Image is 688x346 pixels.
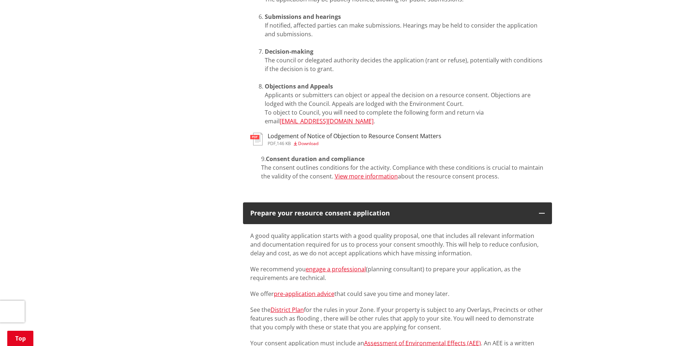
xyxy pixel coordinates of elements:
span: Download [298,140,318,147]
a: engage a professional [306,265,366,273]
div: , [268,141,441,146]
span: pdf [268,140,276,147]
span: The consent outlines conditions for the activity. Compliance with these conditions is crucial to ... [261,164,543,180]
a: View more information [335,172,398,180]
li: Applicants or submitters can object or appeal the decision on a resource consent. Objections are ... [265,82,545,125]
p: We recommend you (planning consultant) to prepare your application, as the requirements are techn... [250,265,545,282]
strong: Objections and Appeals [265,82,333,90]
button: Prepare your resource consent application [243,202,552,224]
span: . [374,117,375,125]
iframe: Messenger Launcher [655,316,681,342]
a: District Plan [271,306,304,314]
span: 146 KB [277,140,291,147]
p: See the for the rules in your Zone. If your property is subject to any Overlays, Precincts or oth... [250,305,545,331]
strong: Decision-making [265,48,313,55]
p: We offer that could save you time and money later. ​ [250,289,545,298]
a: pre-application advice [274,290,334,298]
a: [EMAIL_ADDRESS][DOMAIN_NAME] [280,117,374,125]
li: The council or delegated authority decides the application (rant or refuse), potentially with con... [265,47,545,82]
div: Prepare your resource consent application [250,210,532,217]
p: 9. [261,155,545,181]
img: document-pdf.svg [250,133,263,145]
p: A good quality application starts with a good quality proposal, one that includes all relevant in... [250,231,545,258]
strong: Submissions and hearings [265,13,341,21]
a: Lodgement of Notice of Objection to Resource Consent Matters pdf,146 KB Download [250,133,441,146]
h3: Lodgement of Notice of Objection to Resource Consent Matters [268,133,441,140]
span: about the resource consent process. [398,172,499,180]
strong: Consent duration and compliance [266,155,364,163]
li: If notified, affected parties can make submissions. Hearings may be held to consider the applicat... [265,12,545,47]
a: Top [7,331,33,346]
